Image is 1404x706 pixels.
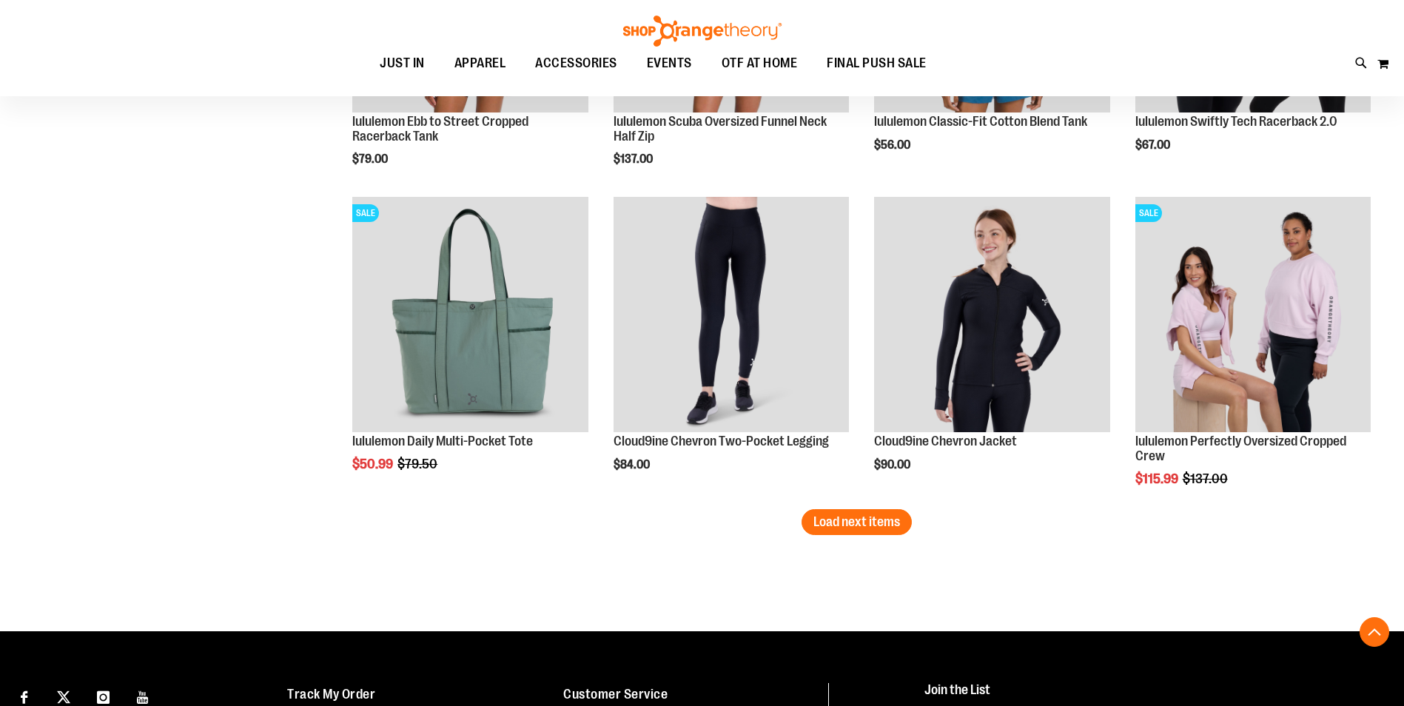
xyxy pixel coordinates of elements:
[813,514,900,529] span: Load next items
[614,197,849,434] a: Cloud9ine Chevron Two-Pocket Legging
[1183,471,1230,486] span: $137.00
[365,47,440,81] a: JUST IN
[454,47,506,80] span: APPAREL
[621,16,784,47] img: Shop Orangetheory
[352,434,533,448] a: lululemon Daily Multi-Pocket Tote
[614,434,829,448] a: Cloud9ine Chevron Two-Pocket Legging
[352,114,528,144] a: lululemon Ebb to Street Cropped Racerback Tank
[1135,434,1346,463] a: lululemon Perfectly Oversized Cropped Crew
[707,47,813,81] a: OTF AT HOME
[345,189,595,509] div: product
[874,138,913,152] span: $56.00
[1128,189,1378,524] div: product
[614,458,652,471] span: $84.00
[352,197,588,434] a: lululemon Daily Multi-Pocket ToteSALE
[57,690,70,704] img: Twitter
[647,47,692,80] span: EVENTS
[874,434,1017,448] a: Cloud9ine Chevron Jacket
[1135,197,1371,432] img: lululemon Perfectly Oversized Cropped Crew
[535,47,617,80] span: ACCESSORIES
[397,457,440,471] span: $79.50
[1135,114,1337,129] a: lululemon Swiftly Tech Racerback 2.0
[440,47,521,80] a: APPAREL
[614,114,827,144] a: lululemon Scuba Oversized Funnel Neck Half Zip
[380,47,425,80] span: JUST IN
[802,509,912,535] button: Load next items
[1135,138,1172,152] span: $67.00
[827,47,927,80] span: FINAL PUSH SALE
[1135,197,1371,434] a: lululemon Perfectly Oversized Cropped CrewSALE
[874,197,1109,432] img: Cloud9ine Chevron Jacket
[352,152,390,166] span: $79.00
[606,189,856,509] div: product
[867,189,1117,509] div: product
[563,687,668,702] a: Customer Service
[874,197,1109,434] a: Cloud9ine Chevron Jacket
[614,152,655,166] span: $137.00
[722,47,798,80] span: OTF AT HOME
[352,197,588,432] img: lululemon Daily Multi-Pocket Tote
[520,47,632,81] a: ACCESSORIES
[632,47,707,81] a: EVENTS
[812,47,941,81] a: FINAL PUSH SALE
[287,687,375,702] a: Track My Order
[352,204,379,222] span: SALE
[1135,204,1162,222] span: SALE
[352,457,395,471] span: $50.99
[614,197,849,432] img: Cloud9ine Chevron Two-Pocket Legging
[1135,471,1180,486] span: $115.99
[874,114,1087,129] a: lululemon Classic-Fit Cotton Blend Tank
[1360,617,1389,647] button: Back To Top
[874,458,913,471] span: $90.00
